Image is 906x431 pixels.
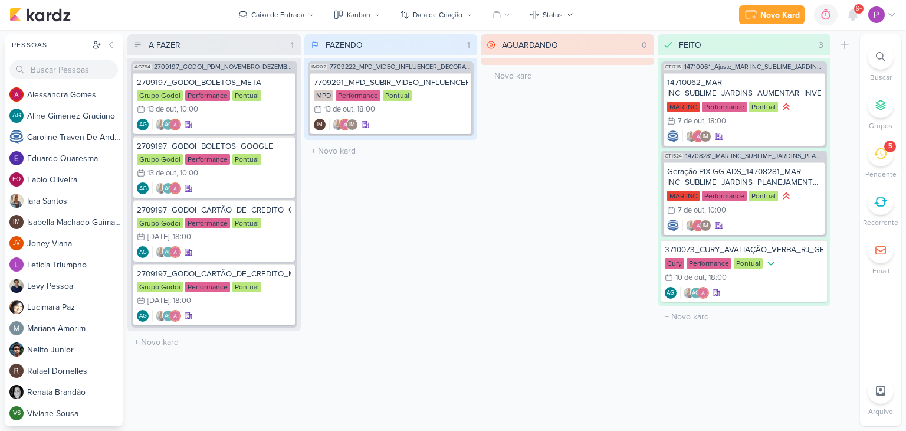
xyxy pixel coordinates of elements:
[314,90,333,101] div: MPD
[137,310,149,322] div: Aline Gimenez Graciano
[700,130,711,142] div: Isabella Machado Guimarães
[870,72,892,83] p: Buscar
[9,194,24,208] img: Iara Santos
[703,134,708,140] p: IM
[9,342,24,357] img: Nelito Junior
[185,154,230,165] div: Performance
[232,218,261,228] div: Pontual
[9,130,24,144] img: Caroline Traven De Andrade
[780,190,792,202] div: Prioridade Alta
[353,106,375,113] div: , 18:00
[165,250,172,256] p: AG
[152,246,181,258] div: Colaboradores: Iara Santos, Aline Gimenez Graciano, Alessandra Gomes
[9,236,24,250] div: Joney Viana
[27,195,123,207] div: I a r a S a n t o s
[185,90,230,101] div: Performance
[685,153,825,159] span: 14708281_MAR INC_SUBLIME_JARDINS_PLANEJAMENTO ESTRATÉGICO
[665,258,684,269] div: Cury
[12,113,21,119] p: AG
[660,308,829,325] input: + Novo kard
[169,310,181,322] img: Alessandra Gomes
[682,220,711,231] div: Colaboradores: Iara Santos, Alessandra Gomes, Isabella Machado Guimarães
[27,216,123,228] div: I s a b e l l a M a c h a d o G u i m a r ã e s
[9,215,24,229] div: Isabella Machado Guimarães
[185,282,230,292] div: Performance
[692,290,700,296] p: AG
[137,182,149,194] div: Aline Gimenez Graciano
[872,266,889,276] p: Email
[155,310,167,322] img: Iara Santos
[705,274,727,282] div: , 18:00
[704,207,726,214] div: , 10:00
[307,142,475,159] input: + Novo kard
[888,142,892,151] div: 5
[139,122,147,128] p: AG
[749,102,778,112] div: Pontual
[346,119,358,130] div: Isabella Machado Guimarães
[336,90,380,101] div: Performance
[165,314,172,319] p: AG
[664,64,682,70] span: CT1716
[667,290,674,296] p: AG
[314,119,326,130] div: Isabella Machado Guimarães
[760,9,800,21] div: Novo Kard
[169,182,181,194] img: Alessandra Gomes
[27,110,123,122] div: A l i n e G i m e n e z G r a c i a n o
[155,182,167,194] img: Iara Santos
[684,64,825,70] span: 14710061_Ajuste_MAR INC_SUBLIME_JARDINS_PDM_OUTUBRO
[9,8,71,22] img: kardz.app
[9,364,24,378] img: Rafael Dornelles
[165,186,172,192] p: AG
[137,77,291,88] div: 2709197_GODOI_BOLETOS_META
[692,220,704,231] img: Alessandra Gomes
[667,220,679,231] img: Caroline Traven De Andrade
[152,182,181,194] div: Colaboradores: Iara Santos, Aline Gimenez Graciano, Alessandra Gomes
[317,122,323,128] p: IM
[462,39,475,51] div: 1
[137,246,149,258] div: Criador(a): Aline Gimenez Graciano
[667,130,679,142] div: Criador(a): Caroline Traven De Andrade
[702,102,747,112] div: Performance
[232,154,261,165] div: Pontual
[137,246,149,258] div: Aline Gimenez Graciano
[232,282,261,292] div: Pontual
[780,101,792,113] div: Prioridade Alta
[27,131,123,143] div: C a r o l i n e T r a v e n D e A n d r a d e
[349,122,355,128] p: IM
[9,406,24,420] div: Viviane Sousa
[314,119,326,130] div: Criador(a): Isabella Machado Guimarães
[9,40,90,50] div: Pessoas
[9,257,24,272] img: Leticia Triumpho
[703,223,708,229] p: IM
[9,321,24,335] img: Mariana Amorim
[383,90,412,101] div: Pontual
[137,119,149,130] div: Aline Gimenez Graciano
[678,207,704,214] div: 7 de out
[865,169,897,179] p: Pendente
[133,64,152,70] span: AG794
[27,322,123,335] div: M a r i a n a A m o r i m
[169,233,191,241] div: , 18:00
[667,102,700,112] div: MAR INC
[27,259,123,271] div: L e t i c i a T r i u m p h o
[137,119,149,130] div: Criador(a): Aline Gimenez Graciano
[667,166,822,188] div: Geração PIX GG ADS_14708281_MAR INC_SUBLIME_JARDINS_PLANEJAMENTO ESTRATÉGICO
[765,257,777,269] div: Prioridade Baixa
[814,39,828,51] div: 3
[310,64,327,70] span: IM202
[137,218,183,228] div: Grupo Godoi
[314,77,468,88] div: 7709291_MPD_SUBIR_VIDEO_INFLUENCER_DECORADO
[139,314,147,319] p: AG
[675,274,705,282] div: 10 de out
[147,106,176,113] div: 13 de out
[332,119,344,130] img: Iara Santos
[697,287,709,299] img: Alessandra Gomes
[13,410,21,417] p: VS
[678,117,704,125] div: 7 de out
[734,258,763,269] div: Pontual
[700,220,711,231] div: Isabella Machado Guimarães
[162,182,174,194] div: Aline Gimenez Graciano
[483,67,652,84] input: + Novo kard
[162,310,174,322] div: Aline Gimenez Graciano
[863,217,898,228] p: Recorrente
